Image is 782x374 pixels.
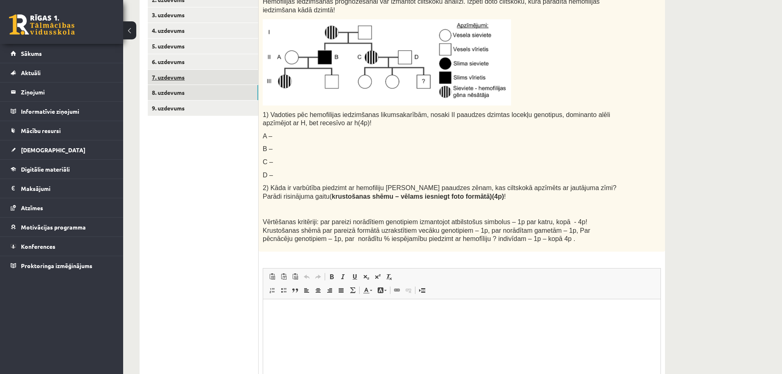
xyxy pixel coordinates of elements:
[372,271,383,282] a: Augšraksts
[21,69,41,76] span: Aktuāli
[324,285,335,296] a: Izlīdzināt pa labi
[148,101,258,116] a: 9. uzdevums
[21,243,55,250] span: Konferences
[21,127,61,134] span: Mācību resursi
[266,285,278,296] a: Ievietot/noņemt numurētu sarakstu
[289,285,301,296] a: Bloka citāts
[263,111,610,127] span: 1) Vadoties pēc hemofilijas iedzimšanas likumsakarībām, nosaki II paaudzes dzimtas locekļu genoti...
[11,237,113,256] a: Konferences
[263,19,511,106] img: A diagram of a diagram AI-generated content may be incorrect.
[360,285,375,296] a: Teksta krāsa
[9,14,75,35] a: Rīgas 1. Tālmācības vidusskola
[11,63,113,82] a: Aktuāli
[301,285,312,296] a: Izlīdzināt pa kreisi
[263,133,272,140] span: A –
[263,184,617,200] span: 2) Kāda ir varbūtība piedzimt ar hemofiliju [PERSON_NAME] paaudzes zēnam, kas ciltskokā apzīmēts ...
[148,39,258,54] a: 5. uzdevums
[349,271,360,282] a: Pasvītrojums (vadīšanas taustiņš+U)
[360,271,372,282] a: Apakšraksts
[21,102,113,121] legend: Informatīvie ziņojumi
[21,146,85,154] span: [DEMOGRAPHIC_DATA]
[148,7,258,23] a: 3. uzdevums
[312,285,324,296] a: Centrēti
[11,121,113,140] a: Mācību resursi
[416,285,428,296] a: Ievietot lapas pārtraukumu drukai
[391,285,403,296] a: Saite (vadīšanas taustiņš+K)
[11,102,113,121] a: Informatīvie ziņojumi
[375,285,389,296] a: Fona krāsa
[289,271,301,282] a: Ievietot no Worda
[21,204,43,211] span: Atzīmes
[312,271,324,282] a: Atkārtot (vadīšanas taustiņš+Y)
[21,83,113,101] legend: Ziņojumi
[11,140,113,159] a: [DEMOGRAPHIC_DATA]
[11,218,113,236] a: Motivācijas programma
[337,271,349,282] a: Slīpraksts (vadīšanas taustiņš+I)
[11,44,113,63] a: Sākums
[263,145,273,152] span: B –
[21,179,113,198] legend: Maksājumi
[263,172,273,179] span: D –
[21,165,70,173] span: Digitālie materiāli
[148,23,258,38] a: 4. uzdevums
[148,85,258,100] a: 8. uzdevums
[263,218,590,242] span: Vērtēšanas kritēriji: par pareizi norādītiem genotipiem izmantojot atbilstošus simbolus – 1p par ...
[11,198,113,217] a: Atzīmes
[148,54,258,69] a: 6. uzdevums
[263,158,273,165] span: C –
[21,223,86,231] span: Motivācijas programma
[11,83,113,101] a: Ziņojumi
[148,70,258,85] a: 7. uzdevums
[21,50,42,57] span: Sākums
[403,285,414,296] a: Atsaistīt
[11,160,113,179] a: Digitālie materiāli
[335,285,347,296] a: Izlīdzināt malas
[266,271,278,282] a: Ielīmēt (vadīšanas taustiņš+V)
[278,271,289,282] a: Ievietot kā vienkāršu tekstu (vadīšanas taustiņš+pārslēgšanas taustiņš+V)
[11,256,113,275] a: Proktoringa izmēģinājums
[11,179,113,198] a: Maksājumi
[347,285,358,296] a: Math
[21,262,92,269] span: Proktoringa izmēģinājums
[332,193,504,200] b: krustošanas shēmu – vēlams iesniegt foto formātā)(4p)
[383,271,395,282] a: Noņemt stilus
[301,271,312,282] a: Atcelt (vadīšanas taustiņš+Z)
[326,271,337,282] a: Treknraksts (vadīšanas taustiņš+B)
[278,285,289,296] a: Ievietot/noņemt sarakstu ar aizzīmēm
